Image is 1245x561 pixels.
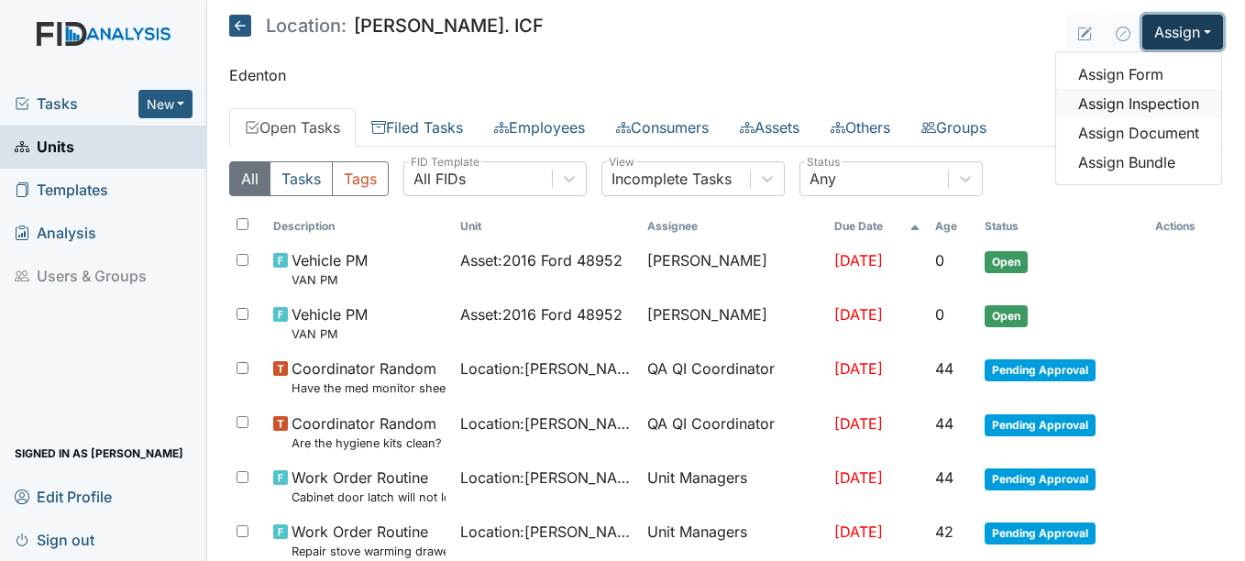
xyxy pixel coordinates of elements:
[935,359,953,378] span: 44
[266,16,347,35] span: Location:
[935,414,953,433] span: 44
[460,412,633,434] span: Location : [PERSON_NAME]. ICF
[229,161,389,196] div: Type filter
[935,468,953,487] span: 44
[935,251,944,269] span: 0
[600,108,724,147] a: Consumers
[834,468,883,487] span: [DATE]
[292,325,368,343] small: VAN PM
[292,271,368,289] small: VAN PM
[810,168,836,190] div: Any
[15,133,74,161] span: Units
[640,350,827,404] td: QA QI Coordinator
[640,405,827,459] td: QA QI Coordinator
[985,305,1028,327] span: Open
[292,249,368,289] span: Vehicle PM VAN PM
[229,64,1223,86] p: Edenton
[460,249,622,271] span: Asset : 2016 Ford 48952
[15,482,112,511] span: Edit Profile
[985,251,1028,273] span: Open
[460,467,633,489] span: Location : [PERSON_NAME]. ICF
[640,211,827,242] th: Assignee
[460,521,633,543] span: Location : [PERSON_NAME]. ICF
[356,108,479,147] a: Filed Tasks
[229,15,544,37] h5: [PERSON_NAME]. ICF
[1142,15,1223,49] button: Assign
[640,296,827,350] td: [PERSON_NAME]
[413,168,466,190] div: All FIDs
[460,303,622,325] span: Asset : 2016 Ford 48952
[292,543,446,560] small: Repair stove warming drawer.
[237,218,248,230] input: Toggle All Rows Selected
[15,176,108,204] span: Templates
[266,211,453,242] th: Toggle SortBy
[292,521,446,560] span: Work Order Routine Repair stove warming drawer.
[292,379,446,397] small: Have the med monitor sheets been filled out?
[292,467,446,506] span: Work Order Routine Cabinet door latch will not lock.
[611,168,732,190] div: Incomplete Tasks
[479,108,600,147] a: Employees
[906,108,1002,147] a: Groups
[935,522,953,541] span: 42
[460,357,633,379] span: Location : [PERSON_NAME]. ICF
[292,303,368,343] span: Vehicle PM VAN PM
[977,211,1148,242] th: Toggle SortBy
[229,108,356,147] a: Open Tasks
[15,525,94,554] span: Sign out
[1148,211,1223,242] th: Actions
[985,414,1096,436] span: Pending Approval
[834,414,883,433] span: [DATE]
[834,305,883,324] span: [DATE]
[834,522,883,541] span: [DATE]
[724,108,815,147] a: Assets
[1056,148,1221,177] a: Assign Bundle
[985,359,1096,381] span: Pending Approval
[1056,60,1221,89] a: Assign Form
[15,93,138,115] a: Tasks
[270,161,333,196] button: Tasks
[292,434,442,452] small: Are the hygiene kits clean?
[15,439,183,467] span: Signed in as [PERSON_NAME]
[292,357,446,397] span: Coordinator Random Have the med monitor sheets been filled out?
[827,211,928,242] th: Toggle SortBy
[138,90,193,118] button: New
[985,468,1096,490] span: Pending Approval
[229,161,270,196] button: All
[332,161,389,196] button: Tags
[815,108,906,147] a: Others
[453,211,640,242] th: Toggle SortBy
[834,359,883,378] span: [DATE]
[292,412,442,452] span: Coordinator Random Are the hygiene kits clean?
[640,459,827,513] td: Unit Managers
[1056,118,1221,148] a: Assign Document
[1056,89,1221,118] a: Assign Inspection
[640,242,827,296] td: [PERSON_NAME]
[935,305,944,324] span: 0
[292,489,446,506] small: Cabinet door latch will not lock.
[15,219,96,247] span: Analysis
[985,522,1096,544] span: Pending Approval
[834,251,883,269] span: [DATE]
[928,211,977,242] th: Toggle SortBy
